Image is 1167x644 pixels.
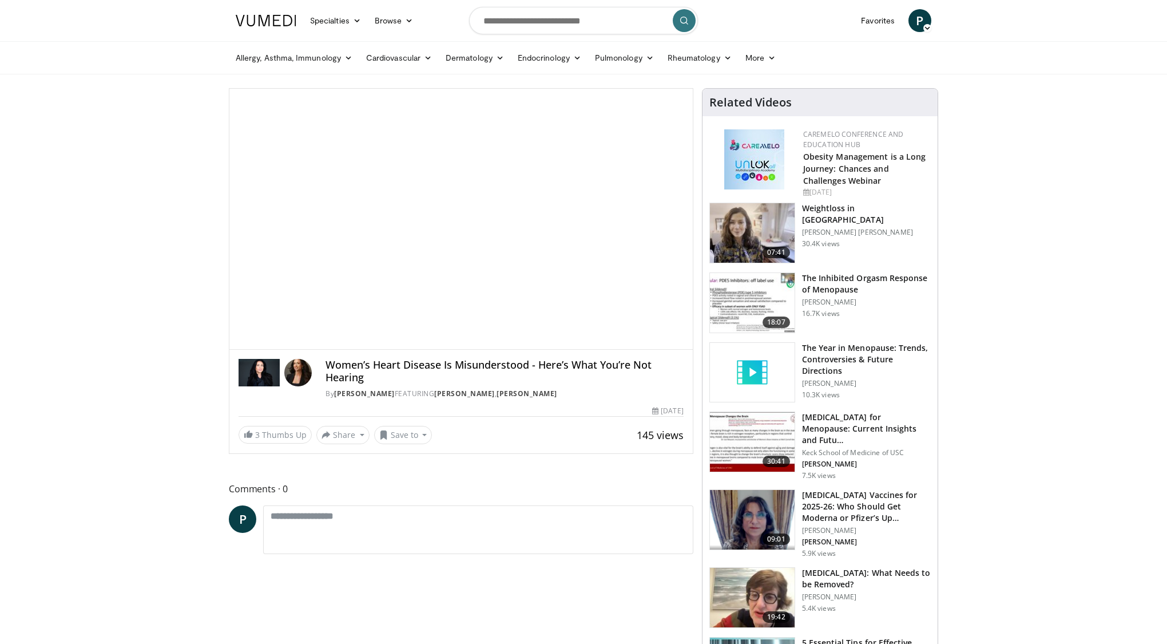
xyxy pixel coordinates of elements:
h3: The Inhibited Orgasm Response of Menopause [802,272,931,295]
span: 09:01 [763,534,790,545]
h3: Weightloss in [GEOGRAPHIC_DATA] [802,203,931,226]
a: [PERSON_NAME] [334,389,395,398]
p: [PERSON_NAME] [802,298,931,307]
a: 18:07 The Inhibited Orgasm Response of Menopause [PERSON_NAME] 16.7K views [709,272,931,333]
a: Obesity Management is a Long Journey: Chances and Challenges Webinar [803,151,926,186]
img: 4e370bb1-17f0-4657-a42f-9b995da70d2f.png.150x105_q85_crop-smart_upscale.png [710,490,795,550]
img: Avatar [284,359,312,386]
img: 45df64a9-a6de-482c-8a90-ada250f7980c.png.150x105_q85_autocrop_double_scale_upscale_version-0.2.jpg [724,129,784,189]
span: Comments 0 [229,481,693,496]
a: 09:01 [MEDICAL_DATA] Vaccines for 2025-26: Who Should Get Moderna or Pfizer’s Up… [PERSON_NAME] [... [709,489,931,558]
a: P [908,9,931,32]
button: Save to [374,426,432,444]
img: 283c0f17-5e2d-42ba-a87c-168d447cdba4.150x105_q85_crop-smart_upscale.jpg [710,273,795,333]
a: 07:41 Weightloss in [GEOGRAPHIC_DATA] [PERSON_NAME] [PERSON_NAME] 30.4K views [709,203,931,263]
p: 5.4K views [802,604,836,613]
h3: [MEDICAL_DATA]: What Needs to be Removed? [802,567,931,590]
h3: [MEDICAL_DATA] for Menopause: Current Insights and Futu… [802,412,931,446]
img: 4d0a4bbe-a17a-46ab-a4ad-f5554927e0d3.150x105_q85_crop-smart_upscale.jpg [710,568,795,627]
a: P [229,505,256,533]
a: CaReMeLO Conference and Education Hub [803,129,904,149]
a: [PERSON_NAME] [434,389,495,398]
a: 3 Thumbs Up [239,426,312,444]
h3: The Year in Menopause: Trends, Controversies & Future Directions [802,342,931,377]
p: Keck School of Medicine of USC [802,448,931,457]
h3: [MEDICAL_DATA] Vaccines for 2025-26: Who Should Get Moderna or Pfizer’s Up… [802,489,931,524]
a: Rheumatology [661,46,739,69]
a: The Year in Menopause: Trends, Controversies & Future Directions [PERSON_NAME] 10.3K views [709,342,931,403]
video-js: Video Player [229,89,693,350]
div: [DATE] [652,406,683,416]
p: [PERSON_NAME] [PERSON_NAME] [802,228,931,237]
a: Dermatology [439,46,511,69]
a: Allergy, Asthma, Immunology [229,46,359,69]
img: 9983fed1-7565-45be-8934-aef1103ce6e2.150x105_q85_crop-smart_upscale.jpg [710,203,795,263]
p: 30.4K views [802,239,840,248]
a: [PERSON_NAME] [497,389,557,398]
p: 10.3K views [802,390,840,400]
p: [PERSON_NAME] [802,379,931,388]
button: Share [316,426,370,444]
img: Dr. Gabrielle Lyon [239,359,280,386]
p: [PERSON_NAME] [802,538,931,547]
a: Pulmonology [588,46,661,69]
img: video_placeholder_short.svg [710,343,795,402]
a: Favorites [854,9,902,32]
p: [PERSON_NAME] [802,460,931,469]
input: Search topics, interventions [469,7,698,34]
span: 07:41 [763,247,790,258]
p: 5.9K views [802,549,836,558]
img: 47271b8a-94f4-49c8-b914-2a3d3af03a9e.150x105_q85_crop-smart_upscale.jpg [710,412,795,472]
span: 145 views [637,428,684,442]
span: 30:41 [763,456,790,467]
a: 19:42 [MEDICAL_DATA]: What Needs to be Removed? [PERSON_NAME] 5.4K views [709,567,931,628]
p: 16.7K views [802,309,840,318]
div: [DATE] [803,187,928,197]
a: Browse [368,9,420,32]
img: VuMedi Logo [236,15,296,26]
a: Endocrinology [511,46,588,69]
h4: Women’s Heart Disease Is Misunderstood - Here’s What You’re Not Hearing [326,359,683,384]
p: 7.5K views [802,471,836,480]
p: [PERSON_NAME] [802,592,931,602]
span: 19:42 [763,611,790,623]
div: By FEATURING , [326,389,683,399]
a: More [739,46,783,69]
a: Cardiovascular [359,46,439,69]
a: Specialties [303,9,368,32]
span: 18:07 [763,317,790,328]
p: [PERSON_NAME] [802,526,931,535]
a: 30:41 [MEDICAL_DATA] for Menopause: Current Insights and Futu… Keck School of Medicine of USC [PE... [709,412,931,480]
span: 3 [255,429,260,440]
h4: Related Videos [709,96,792,109]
